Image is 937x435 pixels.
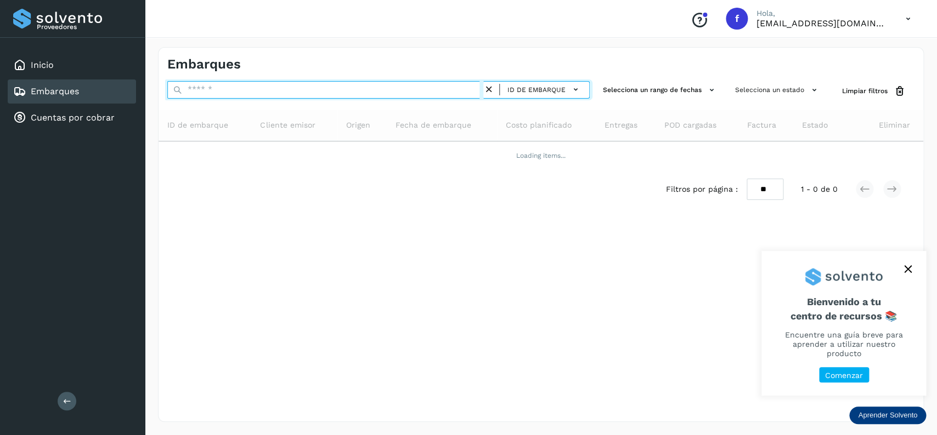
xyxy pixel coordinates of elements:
span: Bienvenido a tu [775,296,913,322]
p: Proveedores [37,23,132,31]
span: Eliminar [879,119,910,131]
span: 1 - 0 de 0 [801,184,838,195]
p: Comenzar [825,371,863,380]
div: Embarques [8,79,136,104]
span: Cliente emisor [260,119,315,131]
p: facturacion@expresssanjavier.com [757,18,888,28]
p: Encuentre una guía breve para aprender a utilizar nuestro producto [775,330,913,358]
div: Inicio [8,53,136,77]
h4: Embarques [167,56,241,72]
span: ID de embarque [167,119,228,131]
div: Cuentas por cobrar [8,106,136,130]
a: Cuentas por cobrar [31,112,115,123]
span: Filtros por página : [666,184,738,195]
p: centro de recursos 📚 [775,310,913,322]
span: ID de embarque [507,85,566,95]
button: Limpiar filtros [833,81,915,101]
button: Selecciona un rango de fechas [599,81,722,99]
span: Fecha de embarque [396,119,471,131]
p: Aprender Solvento [858,411,917,420]
button: ID de embarque [504,82,585,98]
span: Origen [346,119,370,131]
button: Comenzar [819,367,869,383]
a: Embarques [31,86,79,96]
button: Selecciona un estado [731,81,825,99]
span: Estado [802,119,828,131]
td: Loading items... [159,141,923,170]
span: Limpiar filtros [842,86,888,96]
button: close, [900,261,916,277]
span: Factura [747,119,776,131]
a: Inicio [31,60,54,70]
span: POD cargadas [664,119,716,131]
div: Aprender Solvento [761,251,926,396]
span: Costo planificado [506,119,572,131]
div: Aprender Solvento [849,407,926,424]
span: Entregas [605,119,637,131]
p: Hola, [757,9,888,18]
